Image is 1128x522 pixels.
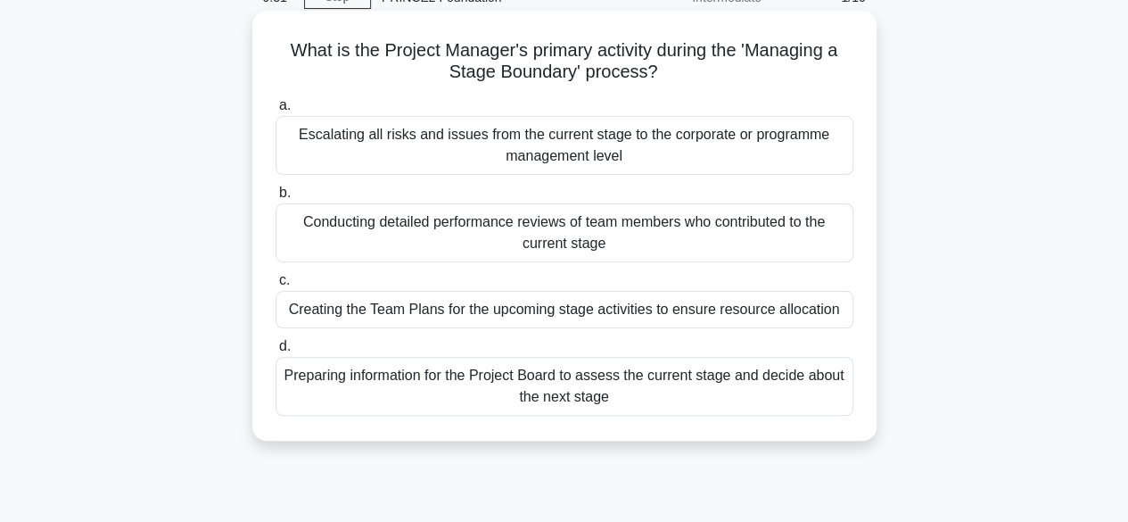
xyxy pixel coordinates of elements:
[276,203,853,262] div: Conducting detailed performance reviews of team members who contributed to the current stage
[279,97,291,112] span: a.
[274,39,855,84] h5: What is the Project Manager's primary activity during the 'Managing a Stage Boundary' process?
[279,272,290,287] span: c.
[276,357,853,416] div: Preparing information for the Project Board to assess the current stage and decide about the next...
[276,291,853,328] div: Creating the Team Plans for the upcoming stage activities to ensure resource allocation
[279,338,291,353] span: d.
[279,185,291,200] span: b.
[276,116,853,175] div: Escalating all risks and issues from the current stage to the corporate or programme management l...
